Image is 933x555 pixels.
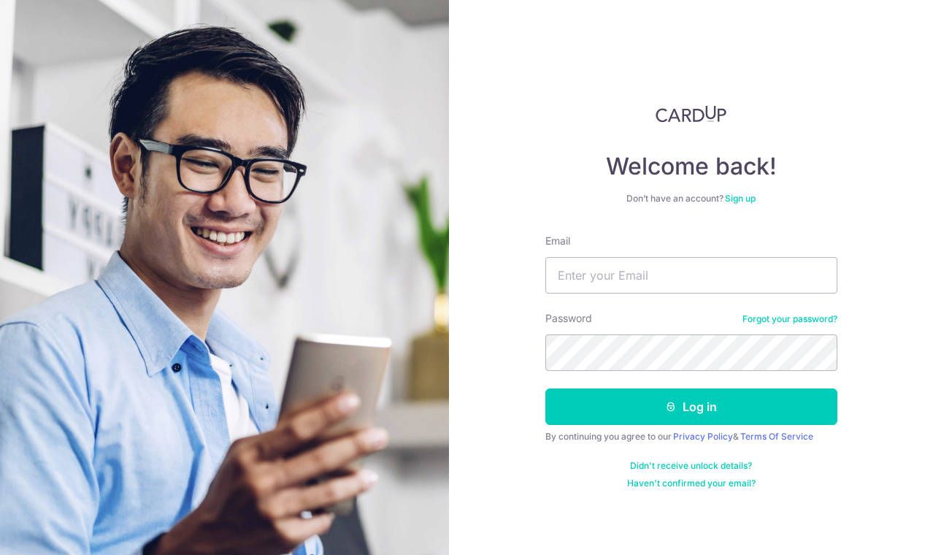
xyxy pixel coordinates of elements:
[545,431,837,443] div: By continuing you agree to our &
[545,257,837,294] input: Enter your Email
[627,478,756,489] a: Haven't confirmed your email?
[545,311,592,326] label: Password
[656,105,727,123] img: CardUp Logo
[725,193,756,204] a: Sign up
[545,193,837,204] div: Don’t have an account?
[740,431,813,442] a: Terms Of Service
[545,152,837,181] h4: Welcome back!
[545,234,570,248] label: Email
[673,431,733,442] a: Privacy Policy
[545,388,837,425] button: Log in
[630,460,752,472] a: Didn't receive unlock details?
[742,313,837,325] a: Forgot your password?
